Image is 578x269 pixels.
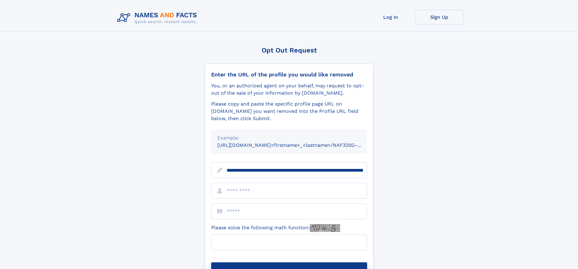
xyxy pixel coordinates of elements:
[211,71,367,78] div: Enter the URL of the profile you would like removed
[217,142,379,148] small: [URL][DOMAIN_NAME]<firstname>_<lastname>/NAF325G-xxxxxxxx
[115,10,202,26] img: Logo Names and Facts
[211,82,367,97] div: You, or an authorized agent on your behalf, may request to opt-out of the sale of your informatio...
[211,224,340,232] label: Please solve the following math function:
[205,46,374,54] div: Opt Out Request
[367,10,415,25] a: Log In
[415,10,464,25] a: Sign Up
[211,100,367,122] div: Please copy and paste the specific profile page URL on [DOMAIN_NAME] you want removed into the Pr...
[217,134,361,142] div: Example:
